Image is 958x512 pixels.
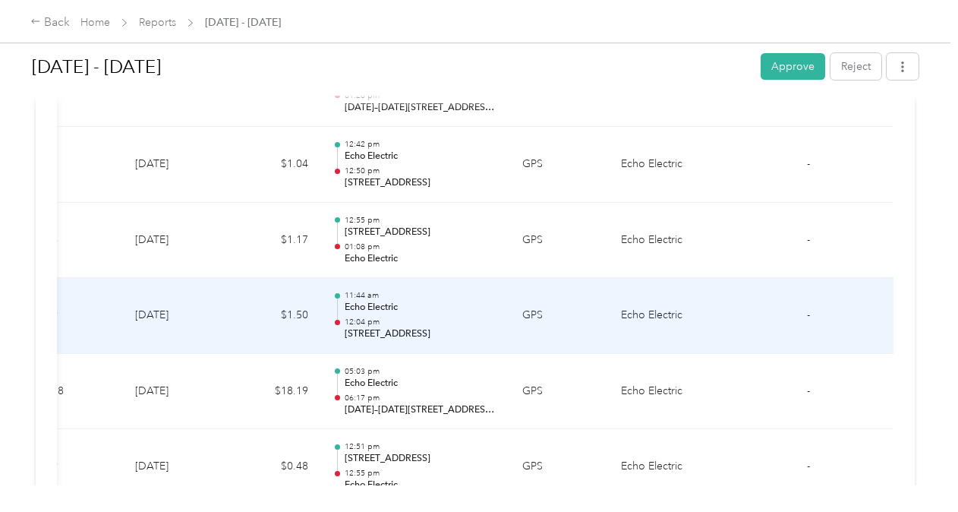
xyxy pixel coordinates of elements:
[345,393,498,403] p: 06:17 pm
[345,377,498,390] p: Echo Electric
[345,242,498,252] p: 01:08 pm
[229,354,320,430] td: $18.19
[30,203,123,279] td: 4.6
[807,460,810,472] span: -
[345,150,498,163] p: Echo Electric
[345,327,498,341] p: [STREET_ADDRESS]
[510,278,609,354] td: GPS
[807,384,810,397] span: -
[345,166,498,176] p: 12:50 pm
[139,16,176,29] a: Reports
[229,429,320,505] td: $0.48
[830,53,881,80] button: Reject
[510,429,609,505] td: GPS
[345,215,498,226] p: 12:55 pm
[123,429,229,505] td: [DATE]
[345,139,498,150] p: 12:42 pm
[761,53,825,80] button: Approve
[345,317,498,327] p: 12:04 pm
[80,16,110,29] a: Home
[229,278,320,354] td: $1.50
[807,157,810,170] span: -
[609,429,723,505] td: Echo Electric
[345,366,498,377] p: 05:03 pm
[873,427,958,512] iframe: Everlance-gr Chat Button Frame
[807,308,810,321] span: -
[609,354,723,430] td: Echo Electric
[123,127,229,203] td: [DATE]
[30,354,123,430] td: 71.8
[609,127,723,203] td: Echo Electric
[123,278,229,354] td: [DATE]
[345,176,498,190] p: [STREET_ADDRESS]
[229,203,320,279] td: $1.17
[345,252,498,266] p: Echo Electric
[345,403,498,417] p: [DATE]–[DATE][STREET_ADDRESS][PERSON_NAME]
[345,468,498,479] p: 12:55 pm
[205,14,281,30] span: [DATE] - [DATE]
[30,429,123,505] td: 1.9
[123,203,229,279] td: [DATE]
[345,226,498,239] p: [STREET_ADDRESS]
[345,441,498,452] p: 12:51 pm
[345,452,498,466] p: [STREET_ADDRESS]
[510,354,609,430] td: GPS
[32,49,750,85] h1: Sep 1 - 30, 2025
[510,127,609,203] td: GPS
[345,479,498,492] p: Echo Electric
[30,278,123,354] td: 5.9
[807,233,810,246] span: -
[345,301,498,314] p: Echo Electric
[345,290,498,301] p: 11:44 am
[30,14,70,32] div: Back
[510,203,609,279] td: GPS
[30,127,123,203] td: 4.1
[229,127,320,203] td: $1.04
[609,278,723,354] td: Echo Electric
[123,354,229,430] td: [DATE]
[609,203,723,279] td: Echo Electric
